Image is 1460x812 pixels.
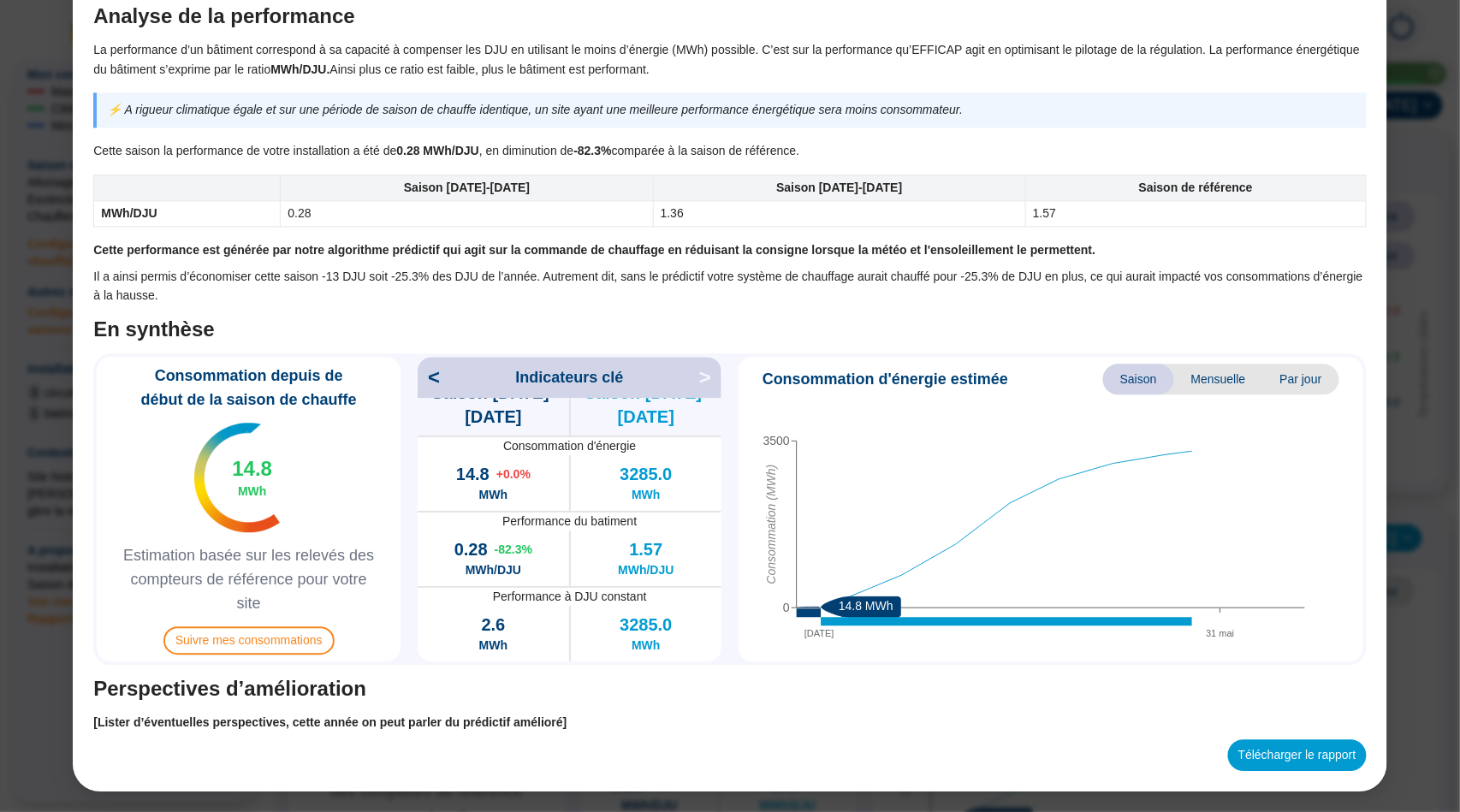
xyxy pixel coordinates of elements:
strong: Cette performance est générée par notre algorithme prédictif qui agit sur la commande de chauffag... [93,243,1095,257]
span: Estimation basée sur les relevés des compteurs de référence pour votre site [104,543,394,615]
span: 2.6 [481,613,505,637]
strong: MWh/DJU. [270,62,329,76]
span: Performance du batiment [418,513,721,530]
tspan: 3500 [763,434,790,447]
td: 1.57 [1026,200,1367,226]
span: MWh [238,483,266,500]
span: MWh [479,637,507,655]
p: ⚡ A rigueur climatique égale et sur une période de saison de chauffe identique, un site ayant une... [107,100,1356,120]
span: Consommation d'énergie [418,437,721,455]
td: 1.36 [653,200,1025,226]
span: 3285.0 [620,613,672,637]
button: Télécharger le rapport [1228,739,1367,771]
span: Saison [DATE]-[DATE] [571,381,721,429]
p: Cette saison la performance de votre installation a été de , en diminution de comparée à la saiso... [93,141,1366,161]
strong: [Lister d’éventuelles perspectives, cette année on peut parler du prédictif amélioré] [93,715,567,729]
td: 0.28 [281,200,653,226]
h2: Analyse de la performance [93,3,1366,30]
span: Par jour [1263,364,1339,394]
span: -82.3 % [495,541,532,559]
span: Mensuelle [1174,364,1263,394]
strong: -82.3% [573,144,611,157]
span: > [699,364,721,391]
tspan: 0 [783,601,790,614]
p: La performance d’un bâtiment correspond à sa capacité à compenser les DJU en utilisant le moins d... [93,40,1366,80]
strong: Saison de référence [1139,181,1253,194]
span: + 0.0 % [496,465,531,483]
span: Performance à DJU constant [418,588,721,606]
span: MWh [479,486,507,504]
span: 3285.0 [620,462,672,486]
strong: 0.28 MWh/DJU [396,144,478,157]
span: < [418,364,440,391]
span: MWh [632,637,660,655]
span: Saison [DATE]-[DATE] [418,381,568,429]
span: MWh/DJU [466,561,521,579]
tspan: [DATE] [804,628,834,638]
span: MWh/DJU [618,561,674,579]
span: Suivre mes consommations [163,626,335,655]
strong: MWh/DJU [101,206,157,220]
tspan: Consommation (MWh) [764,464,778,584]
span: Consommation depuis de début de la saison de chauffe [104,364,394,412]
span: MWh [632,486,660,504]
p: Il a ainsi permis d’économiser cette saison -13 DJU soit -25.3% des DJU de l’année. Autrement dit... [93,267,1366,306]
span: Consommation d'énergie estimée [763,367,1008,391]
span: 14.8 [456,462,490,486]
strong: Saison [DATE]-[DATE] [404,181,530,194]
span: 0.28 [454,537,488,561]
span: 1.57 [629,537,662,561]
span: Indicateurs clé [516,365,624,389]
strong: Saison [DATE]-[DATE] [776,181,902,194]
h2: Perspectives d’amélioration [93,675,1366,702]
h2: En synthèse [93,316,1366,343]
span: Saison [1103,364,1174,394]
img: indicateur températures [194,423,281,532]
span: 14.8 [232,455,272,483]
text: 14.8 MWh [839,599,893,613]
tspan: 31 mai [1206,628,1234,638]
